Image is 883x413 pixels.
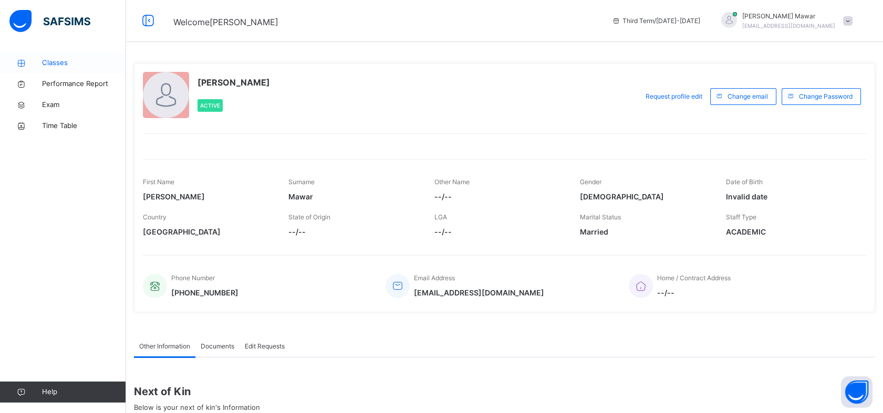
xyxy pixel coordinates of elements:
span: Home / Contract Address [657,274,731,282]
span: Time Table [42,121,126,131]
span: Exam [42,100,126,110]
img: safsims [9,10,90,32]
span: Classes [42,58,126,68]
span: Phone Number [171,274,215,282]
span: Married [580,226,710,237]
span: Edit Requests [245,342,285,351]
span: Staff Type [726,213,756,221]
span: [EMAIL_ADDRESS][DOMAIN_NAME] [742,23,835,29]
span: --/-- [288,226,418,237]
button: Open asap [841,376,872,408]
span: [PERSON_NAME] Mawar [742,12,835,21]
span: session/term information [612,16,700,26]
span: Country [143,213,167,221]
span: [PHONE_NUMBER] [171,287,238,298]
span: --/-- [434,191,564,202]
span: --/-- [657,287,731,298]
span: Other Information [139,342,190,351]
span: Below is your next of kin's Information [134,403,260,411]
span: Email Address [414,274,455,282]
div: Hafiz AbdullahMawar [711,12,858,30]
span: Welcome [PERSON_NAME] [173,17,278,27]
span: [PERSON_NAME] [143,191,273,202]
span: [PERSON_NAME] [198,76,270,89]
span: [EMAIL_ADDRESS][DOMAIN_NAME] [414,287,544,298]
span: Request profile edit [646,92,702,101]
span: Date of Birth [726,178,763,186]
span: [GEOGRAPHIC_DATA] [143,226,273,237]
span: Surname [288,178,315,186]
span: --/-- [434,226,564,237]
span: First Name [143,178,174,186]
span: Other Name [434,178,470,186]
span: Invalid date [726,191,856,202]
span: ACADEMIC [726,226,856,237]
span: Documents [201,342,234,351]
span: Active [200,102,220,109]
span: Performance Report [42,79,126,89]
span: Mawar [288,191,418,202]
span: Help [42,387,126,397]
span: State of Origin [288,213,330,221]
span: Gender [580,178,601,186]
span: Marital Status [580,213,621,221]
span: Change Password [799,92,853,101]
span: LGA [434,213,447,221]
span: Change email [728,92,768,101]
span: Next of Kin [134,384,875,399]
span: [DEMOGRAPHIC_DATA] [580,191,710,202]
